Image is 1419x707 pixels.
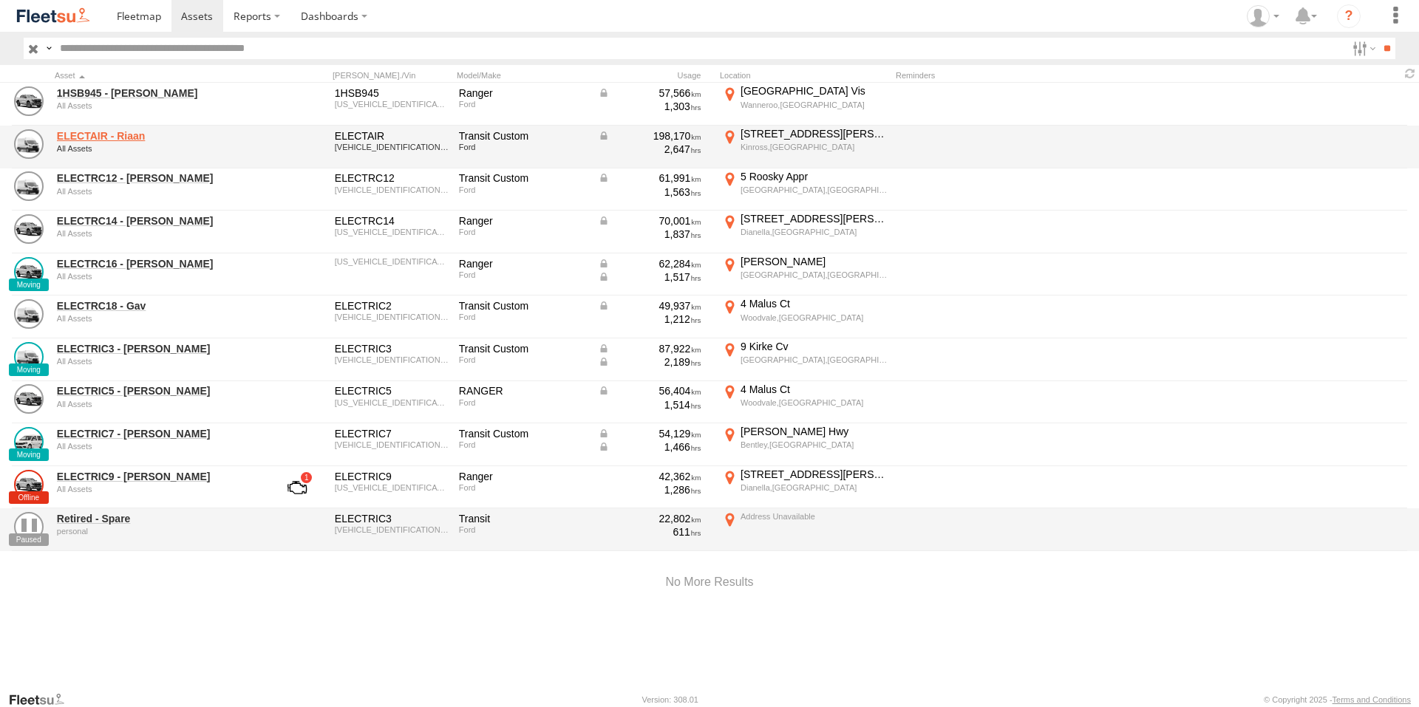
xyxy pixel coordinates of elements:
[598,185,701,199] div: 1,563
[741,397,888,408] div: Woodvale,[GEOGRAPHIC_DATA]
[335,427,449,440] div: ELECTRIC7
[57,512,259,525] a: Retired - Spare
[598,470,701,483] div: 42,362
[896,70,1132,81] div: Reminders
[720,127,890,167] label: Click to View Current Location
[459,270,588,279] div: Ford
[57,527,259,536] div: undefined
[335,525,449,534] div: WF0YXXTTGYLS21315
[598,214,701,228] div: Data from Vehicle CANbus
[57,257,259,270] a: ELECTRC16 - [PERSON_NAME]
[57,384,259,397] a: ELECTRIC5 - [PERSON_NAME]
[598,440,701,454] div: Data from Vehicle CANbus
[598,143,701,156] div: 2,647
[457,70,590,81] div: Model/Make
[459,384,588,397] div: RANGER
[459,171,588,185] div: Transit Custom
[335,512,449,525] div: ELECTRIC3
[335,483,449,492] div: MNAUMAF50FW475764
[1264,695,1411,704] div: © Copyright 2025 -
[57,129,259,143] a: ELECTAIR - Riaan
[57,214,259,228] a: ELECTRC14 - [PERSON_NAME]
[14,427,44,457] a: View Asset Details
[720,425,890,465] label: Click to View Current Location
[57,357,259,366] div: undefined
[335,312,449,321] div: WF0YXXTTGYMJ86128
[335,86,449,100] div: 1HSB945
[459,512,588,525] div: Transit
[14,512,44,542] a: View Asset Details
[57,101,259,110] div: undefined
[598,312,701,326] div: 1,212
[57,86,259,100] a: 1HSB945 - [PERSON_NAME]
[335,100,449,109] div: MNAUMAF50HW805362
[598,384,701,397] div: Data from Vehicle CANbus
[596,70,714,81] div: Usage
[57,427,259,440] a: ELECTRIC7 - [PERSON_NAME]
[335,384,449,397] div: ELECTRIC5
[335,440,449,449] div: WF0YXXTTGYKU87957
[57,470,259,483] a: ELECTRIC9 - [PERSON_NAME]
[57,442,259,451] div: undefined
[43,38,55,59] label: Search Query
[598,257,701,270] div: Data from Vehicle CANbus
[598,355,701,369] div: Data from Vehicle CANbus
[57,144,259,153] div: undefined
[598,398,701,411] div: 1,514
[459,483,588,492] div: Ford
[1347,38,1378,59] label: Search Filter Options
[57,187,259,196] div: undefined
[720,84,890,124] label: Click to View Current Location
[335,299,449,312] div: ELECTRIC2
[14,299,44,329] a: View Asset Details
[459,299,588,312] div: Transit Custom
[459,100,588,109] div: Ford
[335,228,449,236] div: MNAUMAF80GW574265
[741,355,888,365] div: [GEOGRAPHIC_DATA],[GEOGRAPHIC_DATA]
[720,383,890,423] label: Click to View Current Location
[14,171,44,201] a: View Asset Details
[335,355,449,364] div: WF0YXXTTGYLS21315
[720,297,890,337] label: Click to View Current Location
[335,470,449,483] div: ELECTRIC9
[57,314,259,323] div: undefined
[598,171,701,185] div: Data from Vehicle CANbus
[720,212,890,252] label: Click to View Current Location
[741,425,888,438] div: [PERSON_NAME] Hwy
[741,297,888,310] div: 4 Malus Ct
[741,84,888,98] div: [GEOGRAPHIC_DATA] Vis
[335,342,449,355] div: ELECTRIC3
[459,342,588,355] div: Transit Custom
[741,312,888,323] div: Woodvale,[GEOGRAPHIC_DATA]
[598,512,701,525] div: 22,802
[598,100,701,113] div: 1,303
[741,127,888,140] div: [STREET_ADDRESS][PERSON_NAME]
[335,257,449,266] div: MNACMEF70PW281940
[8,692,76,707] a: Visit our Website
[720,340,890,380] label: Click to View Current Location
[459,525,588,534] div: Ford
[335,185,449,194] div: WF0YXXTTGYLS21315
[741,227,888,237] div: Dianella,[GEOGRAPHIC_DATA]
[598,270,701,284] div: Data from Vehicle CANbus
[720,70,890,81] div: Location
[741,100,888,110] div: Wanneroo,[GEOGRAPHIC_DATA]
[459,214,588,228] div: Ranger
[459,427,588,440] div: Transit Custom
[598,228,701,241] div: 1,837
[741,185,888,195] div: [GEOGRAPHIC_DATA],[GEOGRAPHIC_DATA]
[57,400,259,409] div: undefined
[459,440,588,449] div: Ford
[720,468,890,508] label: Click to View Current Location
[459,86,588,100] div: Ranger
[598,299,701,312] div: Data from Vehicle CANbus
[741,383,888,396] div: 4 Malus Ct
[333,70,451,81] div: [PERSON_NAME]./Vin
[57,485,259,493] div: undefined
[335,129,449,143] div: ELECTAIR
[57,299,259,312] a: ELECTRC18 - Gav
[1401,66,1419,81] span: Refresh
[741,340,888,353] div: 9 Kirke Cv
[598,342,701,355] div: Data from Vehicle CANbus
[720,170,890,210] label: Click to View Current Location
